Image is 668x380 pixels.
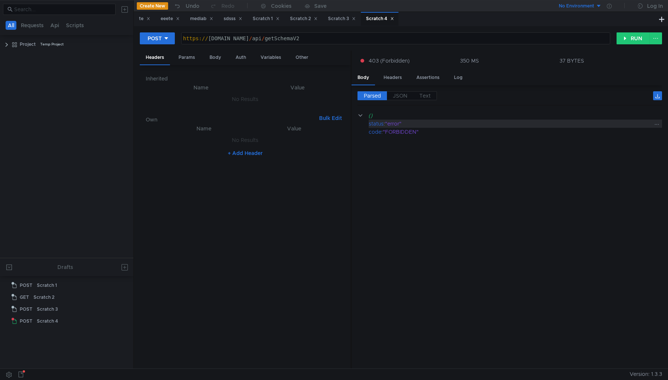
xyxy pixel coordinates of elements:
[369,120,384,128] div: status
[224,15,242,23] div: sdsss
[64,21,86,30] button: Scripts
[161,15,180,23] div: eeete
[366,15,394,23] div: Scratch 4
[369,120,662,128] div: :
[140,32,175,44] button: POST
[148,34,162,42] div: POST
[204,51,227,64] div: Body
[364,92,381,99] span: Parsed
[20,292,29,303] span: GET
[369,128,381,136] div: code
[230,51,252,64] div: Auth
[328,15,356,23] div: Scratch 3
[34,292,54,303] div: Scratch 2
[14,5,111,13] input: Search...
[20,304,32,315] span: POST
[37,316,58,327] div: Scratch 4
[20,280,32,291] span: POST
[250,83,345,92] th: Value
[20,316,32,327] span: POST
[560,57,584,64] div: 37 BYTES
[352,71,375,85] div: Body
[205,0,240,12] button: Redo
[152,83,250,92] th: Name
[448,71,469,85] div: Log
[37,304,58,315] div: Scratch 3
[617,32,650,44] button: RUN
[232,96,258,102] nz-embed-empty: No Results
[146,115,316,124] h6: Own
[146,74,344,83] h6: Inherited
[316,114,345,123] button: Bulk Edit
[647,1,663,10] div: Log In
[168,0,205,12] button: Undo
[40,39,64,50] div: Temp Project
[19,21,46,30] button: Requests
[253,15,280,23] div: Scratch 1
[57,263,73,272] div: Drafts
[221,1,234,10] div: Redo
[140,51,170,65] div: Headers
[460,57,479,64] div: 350 MS
[369,57,410,65] span: 403 (Forbidden)
[314,3,327,9] div: Save
[20,39,36,50] div: Project
[48,21,62,30] button: Api
[232,137,258,143] nz-embed-empty: No Results
[250,124,338,133] th: Value
[385,120,652,128] div: "error"
[369,128,662,136] div: :
[6,21,16,30] button: All
[255,51,287,64] div: Variables
[383,128,652,136] div: "FORBIDDEN"
[378,71,408,85] div: Headers
[419,92,431,99] span: Text
[290,51,314,64] div: Other
[393,92,407,99] span: JSON
[37,280,57,291] div: Scratch 1
[368,111,651,120] div: {}
[290,15,318,23] div: Scratch 2
[559,3,594,10] div: No Environment
[186,1,199,10] div: Undo
[410,71,445,85] div: Assertions
[225,149,266,158] button: + Add Header
[139,15,150,23] div: te
[271,1,292,10] div: Cookies
[137,2,168,10] button: Create New
[630,369,662,380] span: Version: 1.3.3
[158,124,250,133] th: Name
[190,15,213,23] div: mediab
[173,51,201,64] div: Params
